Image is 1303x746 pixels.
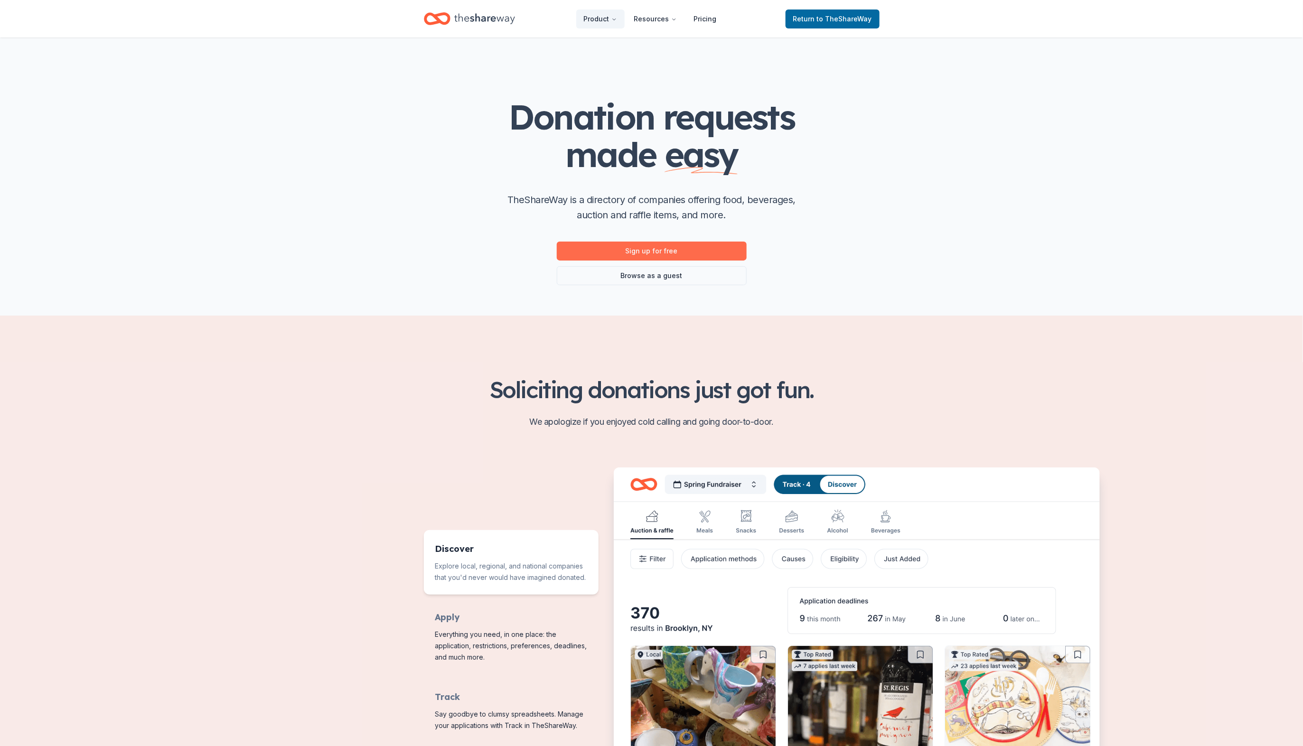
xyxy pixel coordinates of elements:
[686,9,724,28] a: Pricing
[817,15,872,23] span: to TheShareWay
[665,133,738,176] span: easy
[576,8,724,30] nav: Main
[424,376,880,403] h2: Soliciting donations just got fun.
[786,9,880,28] a: Returnto TheShareWay
[576,9,625,28] button: Product
[557,266,747,285] a: Browse as a guest
[793,13,872,25] span: Return
[424,8,515,30] a: Home
[500,192,804,223] p: TheShareWay is a directory of companies offering food, beverages, auction and raffle items, and m...
[627,9,684,28] button: Resources
[424,414,880,429] p: We apologize if you enjoyed cold calling and going door-to-door.
[462,98,842,173] h1: Donation requests made
[557,242,747,261] a: Sign up for free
